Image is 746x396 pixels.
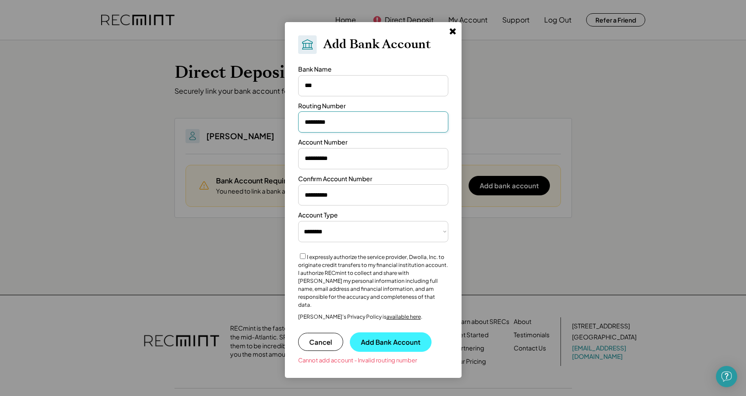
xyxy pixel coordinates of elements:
div: Account Number [298,138,348,147]
div: Cannot add account - Invalid routing number [298,356,417,365]
div: Routing Number [298,102,346,110]
h2: Add Bank Account [323,37,431,52]
a: available here [386,313,421,320]
div: Account Type [298,211,338,220]
img: Bank.svg [301,38,314,51]
div: Confirm Account Number [298,175,372,183]
button: Cancel [298,333,343,351]
button: Add Bank Account [350,332,432,352]
div: Bank Name [298,65,332,74]
div: Open Intercom Messenger [716,366,737,387]
label: I expressly authorize the service provider, Dwolla, Inc. to originate credit transfers to my fina... [298,254,448,308]
div: [PERSON_NAME]’s Privacy Policy is . [298,313,422,320]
